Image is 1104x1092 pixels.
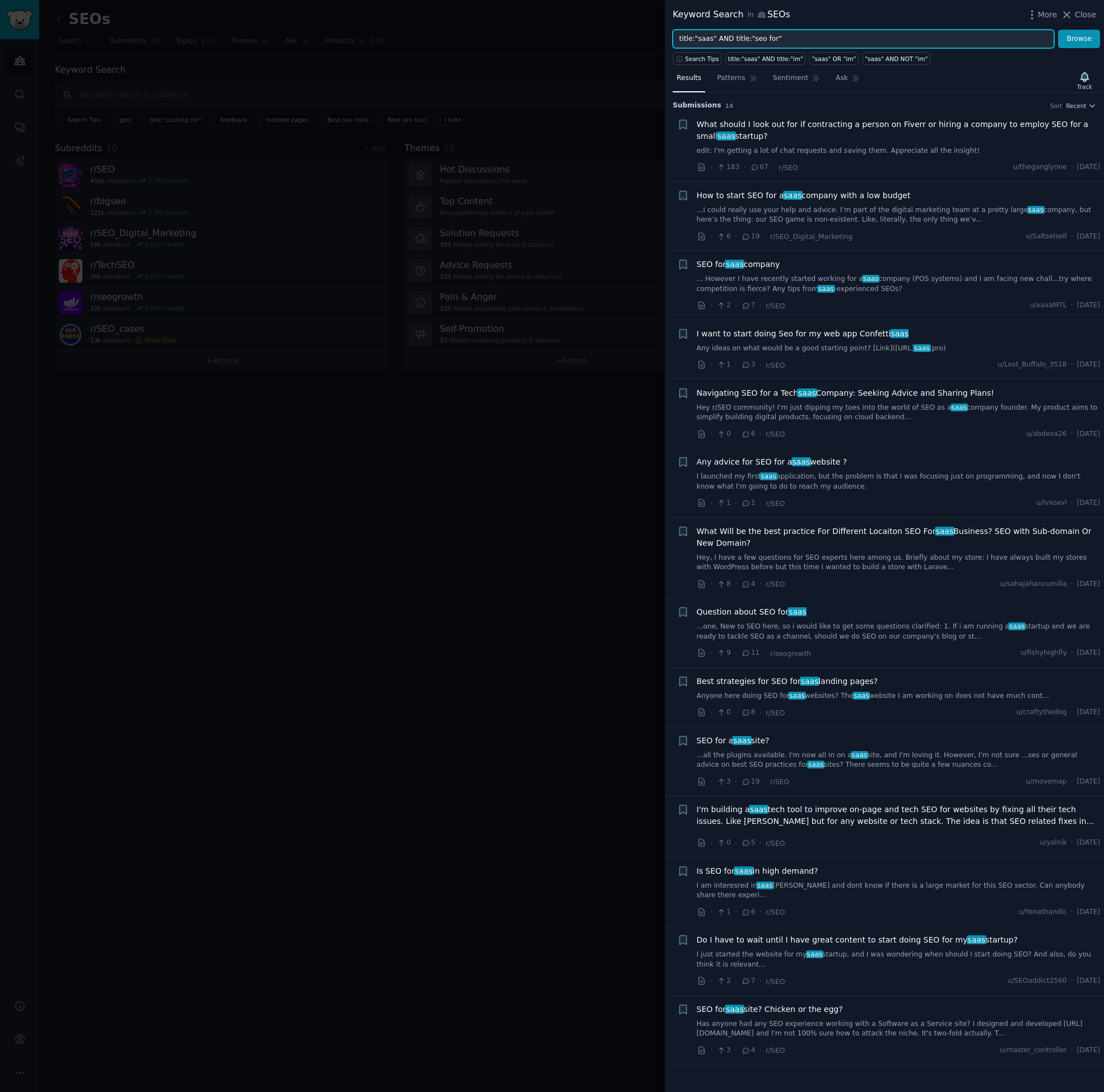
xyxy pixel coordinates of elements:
span: · [1071,976,1073,986]
span: · [735,1044,737,1056]
span: · [760,498,762,509]
span: 3 [716,777,730,787]
span: I'm building a tech tool to improve on-page and tech SEO for websites by fixing all their tech is... [697,804,1101,827]
span: · [760,359,762,371]
span: 0 [716,707,730,718]
div: title:"saas" AND title:"im" [728,55,803,63]
div: Keyword Search SEOs [673,8,790,22]
span: saas [890,329,910,338]
a: SEO forsaassite? Chicken or the egg? [697,1004,843,1015]
span: saas [800,677,819,686]
span: · [735,707,737,719]
span: r/seogrowth [770,650,811,658]
span: · [1071,360,1073,370]
span: 14 [725,102,734,109]
span: 4 [741,1046,755,1056]
button: Search Tips [673,52,721,65]
span: 1 [716,360,730,370]
span: 19 [741,777,760,787]
div: Track [1077,83,1092,91]
a: SEO forsaascompany [697,259,780,270]
span: u/fishyhighfly [1021,648,1067,658]
span: r/SEO [766,302,785,310]
a: I want to start doing Seo for my web app Confettisaas [697,328,909,340]
span: I want to start doing Seo for my web app Confetti [697,328,909,340]
span: saas [862,275,879,283]
span: · [735,498,737,509]
span: · [710,906,712,918]
span: · [1071,498,1073,508]
span: r/SEO [766,580,785,588]
span: · [710,428,712,440]
span: Ask [836,73,848,83]
span: 7 [741,301,755,311]
span: SEO for a site? [697,735,770,747]
span: · [710,648,712,659]
span: What Will be the best practice For Different Locaiton SEO For Business? SEO with Sub-domain Or Ne... [697,526,1101,549]
a: ...I could really use your help and advice. I’m part of the digital marketing team at a pretty la... [697,205,1101,225]
span: saas [967,935,986,944]
span: Navigating SEO for a Tech Company: Seeking Advice and Sharing Plans! [697,387,994,399]
span: [DATE] [1077,162,1100,172]
span: · [710,498,712,509]
a: ...all the plugins available. I'm now all in on asaassite, and I'm loving it. However, I'm not su... [697,751,1101,770]
span: saas [725,260,744,269]
button: Recent [1066,102,1096,110]
a: Navigating SEO for a TechsaasCompany: Seeking Advice and Sharing Plans! [697,387,994,399]
span: Sentiment [773,73,808,83]
a: SEO for asaassite? [697,735,770,747]
a: edit: I'm getting a lot of chat requests and saving them. Appreciate all the insight! [697,146,1101,156]
a: I am interesred insaas[PERSON_NAME] and dont know if there is a large market for this SEO sector.... [697,881,1101,901]
span: · [710,300,712,312]
span: 1 [716,907,730,917]
span: · [1071,907,1073,917]
span: 6 [741,907,755,917]
span: saas [797,388,817,397]
span: · [1071,838,1073,848]
a: I launched my firstsaasapplication, but the problem is that I was focusing just on programming, a... [697,472,1101,491]
span: · [710,231,712,242]
span: · [760,707,762,719]
span: [DATE] [1077,232,1100,242]
span: saas [1027,206,1045,214]
span: saas [716,132,736,140]
span: u/abdexa26 [1026,429,1067,439]
span: · [760,976,762,987]
span: saas [760,472,777,480]
input: Try a keyword related to your business [673,30,1054,49]
span: saas [1008,622,1026,630]
span: Best strategies for SEO for landing pages? [697,676,878,687]
a: Sentiment [769,69,824,92]
span: [DATE] [1077,360,1100,370]
span: · [1071,707,1073,718]
span: · [710,162,712,174]
span: · [763,231,766,242]
span: 1 [741,498,755,508]
span: saas [851,751,868,759]
button: More [1026,9,1058,21]
a: Results [673,69,705,92]
span: in [747,10,753,20]
span: More [1038,9,1058,21]
a: Any advice for SEO for asaaswebsite ? [697,456,847,468]
span: · [772,162,775,174]
div: "saas" OR "im" [812,55,856,63]
span: saas [853,692,870,700]
span: [DATE] [1077,579,1100,589]
span: [DATE] [1077,498,1100,508]
span: [DATE] [1077,429,1100,439]
a: "saas" AND NOT "im" [863,52,930,65]
span: Patterns [717,73,745,83]
span: r/SEO [779,164,798,172]
span: Do I have to wait until I have great content to start doing SEO for my startup? [697,934,1018,946]
span: saas [935,527,954,536]
a: What Will be the best practice For Different Locaiton SEO ForsaasBusiness? SEO with Sub-domain Or... [697,526,1101,549]
span: u/xavaMTL [1030,301,1066,311]
span: 19 [741,232,760,242]
a: How to start SEO for asaascompany with a low budget [697,190,911,201]
span: saas [913,344,930,352]
span: · [735,300,737,312]
span: [DATE] [1077,777,1100,787]
span: SEO for site? Chicken or the egg? [697,1004,843,1015]
span: · [1071,777,1073,787]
